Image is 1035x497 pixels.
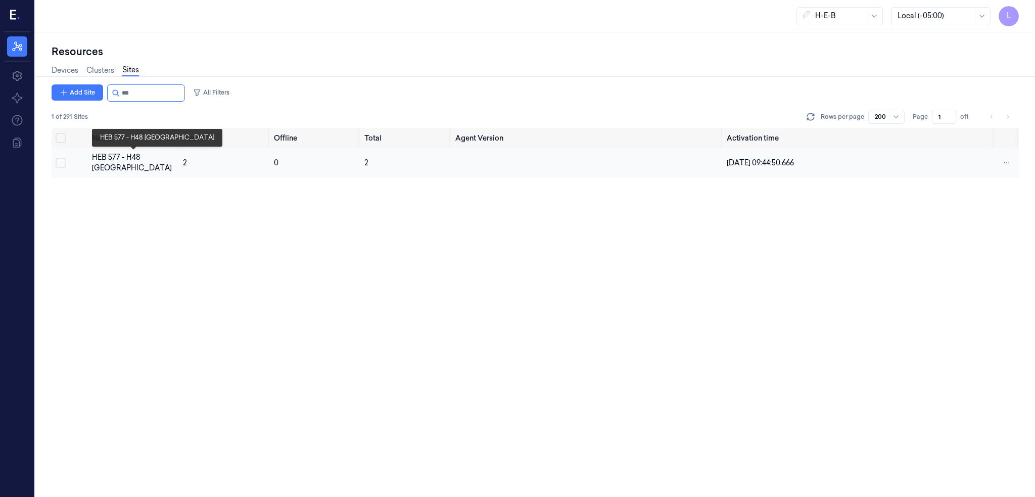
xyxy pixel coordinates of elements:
button: All Filters [189,84,233,101]
span: 0 [274,158,278,167]
th: Total [360,128,451,148]
th: Name [88,128,179,148]
th: Activation time [723,128,995,148]
button: L [999,6,1019,26]
span: 2 [183,158,187,167]
a: Clusters [86,65,114,76]
a: Sites [122,65,139,76]
span: 2 [364,158,368,167]
span: of 1 [960,112,976,121]
span: Page [913,112,928,121]
button: Select all [56,133,66,143]
th: Ready [179,128,269,148]
div: HEB 577 - H48 [GEOGRAPHIC_DATA] [92,152,175,173]
div: Resources [52,44,1019,59]
button: Add Site [52,84,103,101]
nav: pagination [984,110,1015,124]
p: Rows per page [821,112,864,121]
th: Agent Version [451,128,723,148]
span: [DATE] 09:44:50.666 [727,158,794,167]
button: Select row [56,158,66,168]
th: Offline [270,128,361,148]
a: Devices [52,65,78,76]
span: 1 of 291 Sites [52,112,88,121]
